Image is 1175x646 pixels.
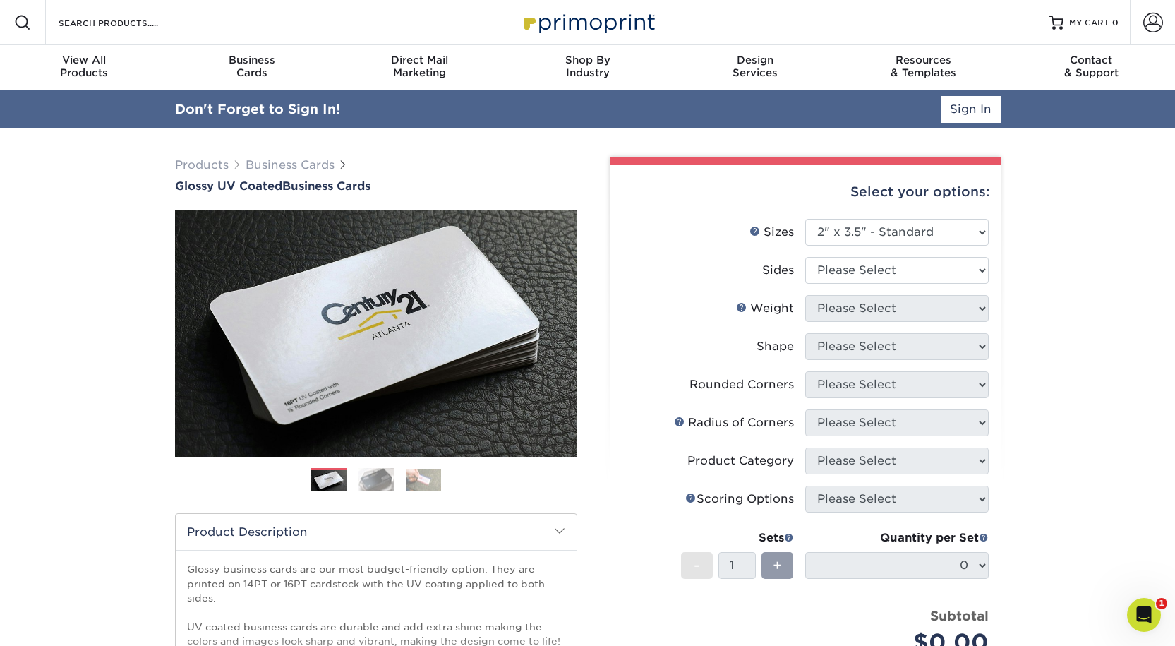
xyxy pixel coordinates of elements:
a: Direct MailMarketing [336,45,504,90]
img: Glossy UV Coated 01 [175,132,577,534]
div: Radius of Corners [674,414,794,431]
a: Sign In [941,96,1001,123]
div: Shape [757,338,794,355]
div: Scoring Options [685,491,794,508]
a: Glossy UV CoatedBusiness Cards [175,179,577,193]
img: Primoprint [517,7,658,37]
span: + [773,555,782,576]
div: Quantity per Set [805,530,989,546]
div: Cards [168,54,336,79]
div: Sides [762,262,794,279]
h2: Product Description [176,514,577,550]
input: SEARCH PRODUCTS..... [57,14,195,31]
a: DesignServices [671,45,839,90]
a: Shop ByIndustry [504,45,672,90]
span: Resources [839,54,1007,66]
div: Select your options: [621,165,989,219]
div: Marketing [336,54,504,79]
div: Weight [736,300,794,317]
h1: Business Cards [175,179,577,193]
div: Don't Forget to Sign In! [175,100,340,119]
div: Sizes [749,224,794,241]
span: Business [168,54,336,66]
img: Business Cards 02 [358,467,394,492]
a: Contact& Support [1007,45,1175,90]
span: 1 [1156,598,1167,609]
strong: Subtotal [930,608,989,623]
iframe: Intercom live chat [1127,598,1161,632]
span: Design [671,54,839,66]
div: & Templates [839,54,1007,79]
a: Products [175,158,229,172]
a: BusinessCards [168,45,336,90]
div: Services [671,54,839,79]
span: MY CART [1069,17,1109,29]
span: Glossy UV Coated [175,179,282,193]
a: Business Cards [246,158,335,172]
div: & Support [1007,54,1175,79]
span: Shop By [504,54,672,66]
span: Direct Mail [336,54,504,66]
div: Sets [681,530,794,546]
img: Business Cards 01 [311,463,347,498]
div: Product Category [687,453,794,469]
span: - [694,555,700,576]
div: Industry [504,54,672,79]
span: Contact [1007,54,1175,66]
a: Resources& Templates [839,45,1007,90]
div: Rounded Corners [689,376,794,393]
img: Business Cards 03 [406,469,441,491]
span: 0 [1112,18,1119,28]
